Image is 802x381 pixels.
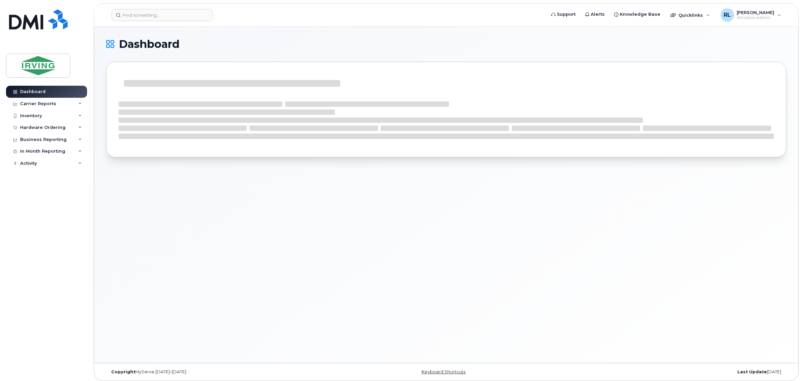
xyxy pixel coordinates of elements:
strong: Last Update [737,369,767,374]
strong: Copyright [111,369,135,374]
span: Dashboard [119,39,179,49]
div: [DATE] [560,369,786,375]
a: Keyboard Shortcuts [422,369,465,374]
div: MyServe [DATE]–[DATE] [106,369,333,375]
